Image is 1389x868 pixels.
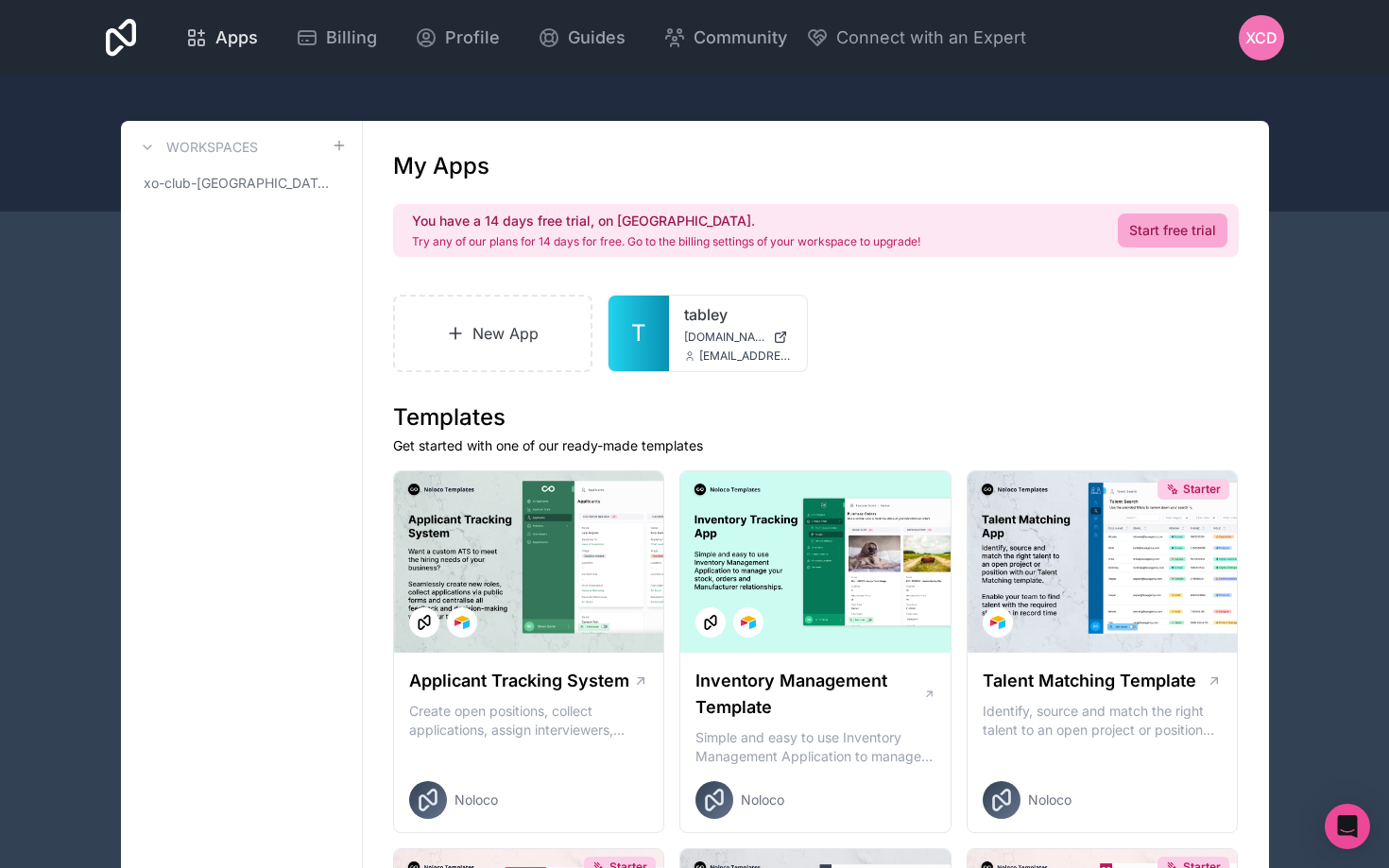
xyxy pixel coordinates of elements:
span: Community [694,25,787,51]
a: New App [393,295,593,372]
a: Billing [281,17,392,59]
span: Connect with an Expert [836,25,1026,51]
img: Airtable Logo [741,615,756,630]
p: Get started with one of our ready-made templates [393,436,1239,455]
p: Identify, source and match the right talent to an open project or position with our Talent Matchi... [983,702,1223,740]
h1: Templates [393,402,1239,433]
a: Community [648,17,802,59]
h3: Workspaces [166,138,258,157]
span: XCD [1245,26,1278,49]
p: Simple and easy to use Inventory Management Application to manage your stock, orders and Manufact... [695,728,935,766]
h1: Inventory Management Template [695,668,922,721]
span: Billing [326,25,377,51]
button: Connect with an Expert [806,25,1026,51]
p: Try any of our plans for 14 days for free. Go to the billing settings of your workspace to upgrade! [412,234,920,249]
a: Guides [523,17,641,59]
h1: My Apps [393,151,489,181]
a: [DOMAIN_NAME] [684,330,792,345]
h1: Talent Matching Template [983,668,1196,694]
span: Apps [215,25,258,51]
a: Workspaces [136,136,258,159]
span: xo-club-[GEOGRAPHIC_DATA]-talal-اكس-او-كلوب-[GEOGRAPHIC_DATA]-workspace [144,174,332,193]
span: T [631,318,646,349]
h1: Applicant Tracking System [409,668,629,694]
span: [EMAIL_ADDRESS][DOMAIN_NAME] [699,349,792,364]
img: Airtable Logo [454,615,470,630]
span: Guides [568,25,626,51]
div: Open Intercom Messenger [1325,804,1370,849]
span: [DOMAIN_NAME] [684,330,765,345]
span: Profile [445,25,500,51]
a: tabley [684,303,792,326]
h2: You have a 14 days free trial, on [GEOGRAPHIC_DATA]. [412,212,920,230]
p: Create open positions, collect applications, assign interviewers, centralise candidate feedback a... [409,702,649,740]
span: Noloco [741,791,784,809]
a: xo-club-[GEOGRAPHIC_DATA]-talal-اكس-او-كلوب-[GEOGRAPHIC_DATA]-workspace [136,166,347,200]
a: Profile [400,17,515,59]
img: Airtable Logo [990,615,1005,630]
span: Noloco [454,791,498,809]
a: T [609,296,669,371]
span: Starter [1183,482,1221,497]
a: Start free trial [1118,213,1227,247]
a: Apps [170,17,273,59]
span: Noloco [1028,791,1072,809]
